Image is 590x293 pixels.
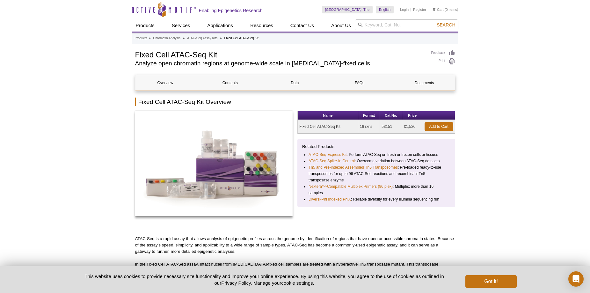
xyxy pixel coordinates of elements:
[187,35,217,41] a: ATAC-Seq Assay Kits
[402,120,423,134] td: €1,520
[376,6,394,13] a: English
[309,183,445,196] li: : Multiplex more than 16 samples
[358,111,380,120] th: Format
[221,280,251,286] a: Privacy Policy
[132,19,158,32] a: Products
[433,6,458,13] li: (0 items)
[287,19,318,32] a: Contact Us
[220,36,222,40] li: »
[135,111,293,216] img: CUT&Tag-IT Assay Kit - Tissue
[309,151,445,158] li: : Perform ATAC-Seq on fresh or frozen cells or tissues
[203,19,237,32] a: Applications
[135,261,455,274] p: In the Fixed Cell ATAC-Seq assay, intact nuclei from [MEDICAL_DATA]-fixed cell samples are treate...
[298,111,358,120] th: Name
[425,122,453,131] a: Add to Cart
[309,158,355,164] a: ATAC-Seq Spike-In Control
[74,273,455,286] p: This website uses cookies to provide necessary site functionality and improve your online experie...
[309,196,351,202] a: Diversi-Phi Indexed PhiX
[309,164,445,183] li: : Pre-loaded ready-to-use transposomes for up to 96 ATAC-Seq reactions and recombinant Tn5 transp...
[413,7,426,12] a: Register
[168,19,194,32] a: Services
[431,58,455,65] a: Print
[135,98,455,106] h2: Fixed Cell ATAC-Seq Kit Overview
[437,22,455,27] span: Search
[281,280,313,286] button: cookie settings
[394,75,454,91] a: Documents
[309,151,347,158] a: ATAC-Seq Express Kit
[200,75,260,91] a: Contents
[309,164,398,171] a: Tn5 and Pre-indexed Assembled Tn5 Transposomes
[358,120,380,134] td: 16 rxns
[135,49,425,59] h1: Fixed Cell ATAC-Seq Kit
[380,120,402,134] td: 53151
[327,19,355,32] a: About Us
[330,75,390,91] a: FAQs
[265,75,325,91] a: Data
[568,271,584,287] div: Open Intercom Messenger
[135,35,147,41] a: Products
[309,158,445,164] li: : Overcome variation between ATAC-Seq datasets
[199,8,263,13] h2: Enabling Epigenetics Research
[246,19,277,32] a: Resources
[153,35,180,41] a: Chromatin Analysis
[298,120,358,134] td: Fixed Cell ATAC-Seq Kit
[400,7,409,12] a: Login
[149,36,151,40] li: »
[433,7,444,12] a: Cart
[135,61,425,66] h2: Analyze open chromatin regions at genome-wide scale in [MEDICAL_DATA]-fixed cells
[431,49,455,56] a: Feedback
[411,6,412,13] li: |
[433,8,435,11] img: Your Cart
[302,143,450,150] p: Related Products:
[355,19,458,30] input: Keyword, Cat. No.
[380,111,402,120] th: Cat No.
[224,36,258,40] li: Fixed Cell ATAC-Seq Kit
[135,75,195,91] a: Overview
[402,111,423,120] th: Price
[465,275,516,288] button: Got it!
[322,6,373,13] a: [GEOGRAPHIC_DATA], The
[435,22,457,28] button: Search
[309,183,393,190] a: Nextera™-Compatible Multiplex Primers (96 plex)
[309,196,445,202] li: : Reliable diversity for every Illumina sequencing run
[183,36,185,40] li: »
[135,236,455,255] p: ATAC-Seq is a rapid assay that allows analysis of epigenetic profiles across the genome by identi...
